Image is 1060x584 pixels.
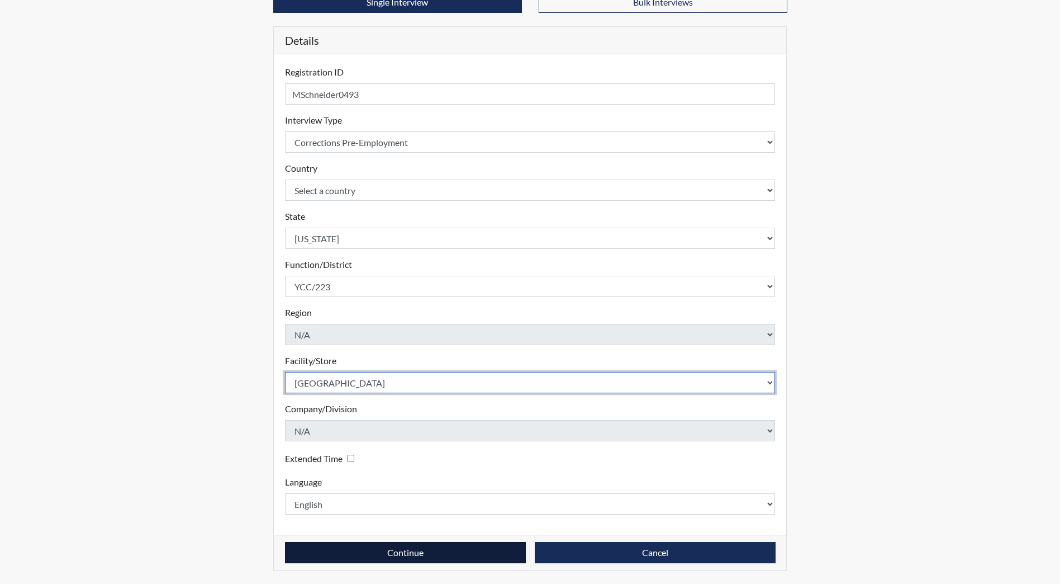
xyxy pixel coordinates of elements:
[285,258,352,271] label: Function/District
[285,306,312,319] label: Region
[285,162,317,175] label: Country
[285,65,344,79] label: Registration ID
[285,452,343,465] label: Extended Time
[285,450,359,467] div: Checking this box will provide the interviewee with an accomodation of extra time to answer each ...
[535,542,776,563] button: Cancel
[285,83,776,105] input: Insert a Registration ID, which needs to be a unique alphanumeric value for each interviewee
[285,542,526,563] button: Continue
[285,114,342,127] label: Interview Type
[285,402,357,416] label: Company/Division
[285,475,322,489] label: Language
[285,210,305,223] label: State
[274,27,787,54] h5: Details
[285,354,336,368] label: Facility/Store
